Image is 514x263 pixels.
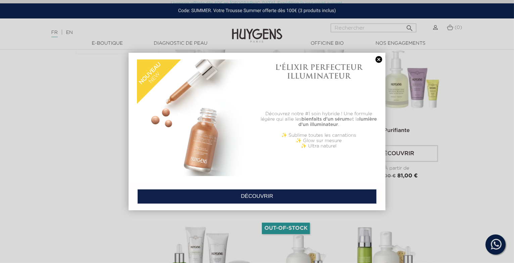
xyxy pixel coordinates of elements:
p: Découvrez notre #1 soin hybride ! Une formule légère qui allie les et la . [261,111,377,127]
p: ✨ Sublime toutes les carnations [261,133,377,138]
h1: L'ÉLIXIR PERFECTEUR ILLUMINATEUR [261,63,377,81]
p: ✨ Glow sur mesure [261,138,377,143]
b: bienfaits d'un sérum [301,117,349,122]
a: DÉCOUVRIR [137,189,377,204]
p: ✨ Ultra naturel [261,143,377,149]
b: lumière d'un illuminateur [298,117,377,127]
